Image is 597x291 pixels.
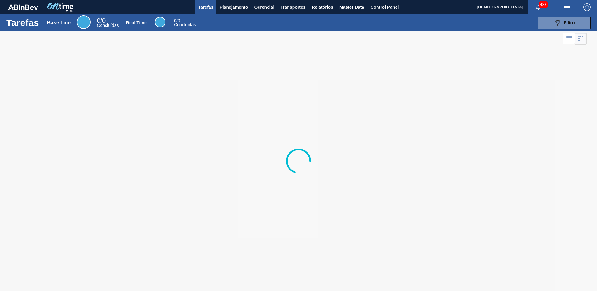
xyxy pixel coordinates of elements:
span: Control Panel [370,3,399,11]
button: Filtro [538,17,591,29]
h1: Tarefas [6,19,39,26]
span: Transportes [280,3,305,11]
div: Base Line [77,15,91,29]
span: Gerencial [254,3,274,11]
img: userActions [563,3,571,11]
button: Notificações [528,3,548,12]
span: Filtro [564,20,575,25]
span: Master Data [339,3,364,11]
span: / 0 [174,18,180,23]
span: 0 [174,18,176,23]
span: 483 [539,1,548,8]
span: Tarefas [198,3,214,11]
span: Relatórios [312,3,333,11]
div: Real Time [174,19,196,27]
div: Base Line [97,18,119,27]
span: / 0 [97,17,106,24]
span: Concluídas [174,22,196,27]
span: 0 [97,17,100,24]
div: Base Line [47,20,71,26]
img: Logout [583,3,591,11]
div: Real Time [126,20,147,25]
span: Planejamento [220,3,248,11]
div: Real Time [155,17,165,27]
img: TNhmsLtSVTkK8tSr43FrP2fwEKptu5GPRR3wAAAABJRU5ErkJggg== [8,4,38,10]
span: Concluídas [97,23,119,28]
